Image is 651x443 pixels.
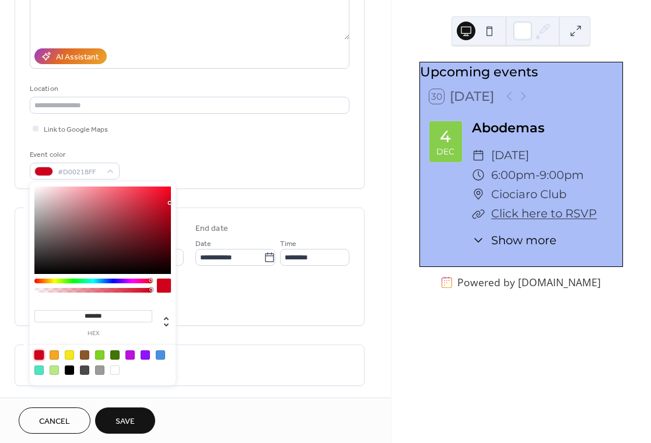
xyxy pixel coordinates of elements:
[472,232,485,249] div: ​
[44,124,108,136] span: Link to Google Maps
[440,128,451,145] div: 4
[34,350,44,360] div: #D0021B
[58,166,101,178] span: #D0021BFF
[491,146,529,165] span: [DATE]
[436,147,454,156] div: Dec
[110,350,120,360] div: #417505
[56,51,99,64] div: AI Assistant
[65,350,74,360] div: #F8E71C
[491,185,566,204] span: Ciociaro Club
[95,407,155,434] button: Save
[125,350,135,360] div: #BD10E0
[472,146,485,165] div: ​
[34,365,44,375] div: #50E3C2
[34,331,152,337] label: hex
[34,48,107,64] button: AI Assistant
[95,365,104,375] div: #9B9B9B
[80,365,89,375] div: #4A4A4A
[39,416,70,428] span: Cancel
[116,416,135,428] span: Save
[141,350,150,360] div: #9013FE
[95,350,104,360] div: #7ED321
[195,238,211,250] span: Date
[518,275,601,289] a: [DOMAIN_NAME]
[472,185,485,204] div: ​
[472,119,545,136] a: Abodemas
[540,166,584,185] span: 9:00pm
[491,166,535,185] span: 6:00pm
[472,166,485,185] div: ​
[195,223,228,235] div: End date
[19,407,90,434] button: Cancel
[65,365,74,375] div: #000000
[156,350,165,360] div: #4A90E2
[50,350,59,360] div: #F5A623
[472,204,485,223] div: ​
[491,232,556,249] span: Show more
[491,206,597,220] a: Click here to RSVP
[30,83,347,95] div: Location
[50,365,59,375] div: #B8E986
[457,275,601,289] div: Powered by
[420,62,622,82] div: Upcoming events
[280,238,296,250] span: Time
[80,350,89,360] div: #8B572A
[110,365,120,375] div: #FFFFFF
[30,149,117,161] div: Event color
[535,166,540,185] span: -
[472,232,557,249] button: ​Show more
